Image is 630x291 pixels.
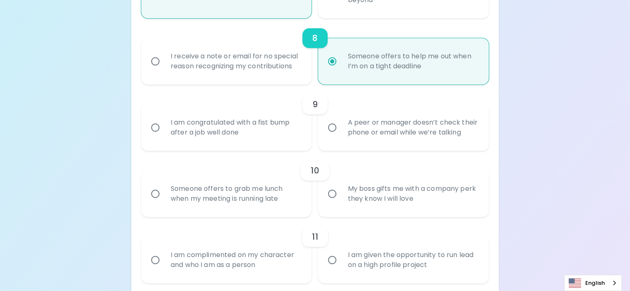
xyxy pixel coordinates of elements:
div: choice-group-check [141,217,489,283]
div: Someone offers to help me out when I’m on a tight deadline [341,41,484,81]
div: choice-group-check [141,151,489,217]
h6: 8 [312,31,318,45]
div: I receive a note or email for no special reason recognizing my contributions [164,41,307,81]
div: Someone offers to grab me lunch when my meeting is running late [164,174,307,214]
div: My boss gifts me with a company perk they know I will love [341,174,484,214]
div: Language [564,275,622,291]
div: choice-group-check [141,18,489,84]
h6: 10 [311,164,319,177]
div: I am complimented on my character and who I am as a person [164,240,307,280]
aside: Language selected: English [564,275,622,291]
a: English [565,275,621,291]
div: choice-group-check [141,84,489,151]
div: A peer or manager doesn’t check their phone or email while we’re talking [341,108,484,147]
h6: 9 [312,98,318,111]
div: I am given the opportunity to run lead on a high profile project [341,240,484,280]
h6: 11 [312,230,318,243]
div: I am congratulated with a fist bump after a job well done [164,108,307,147]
